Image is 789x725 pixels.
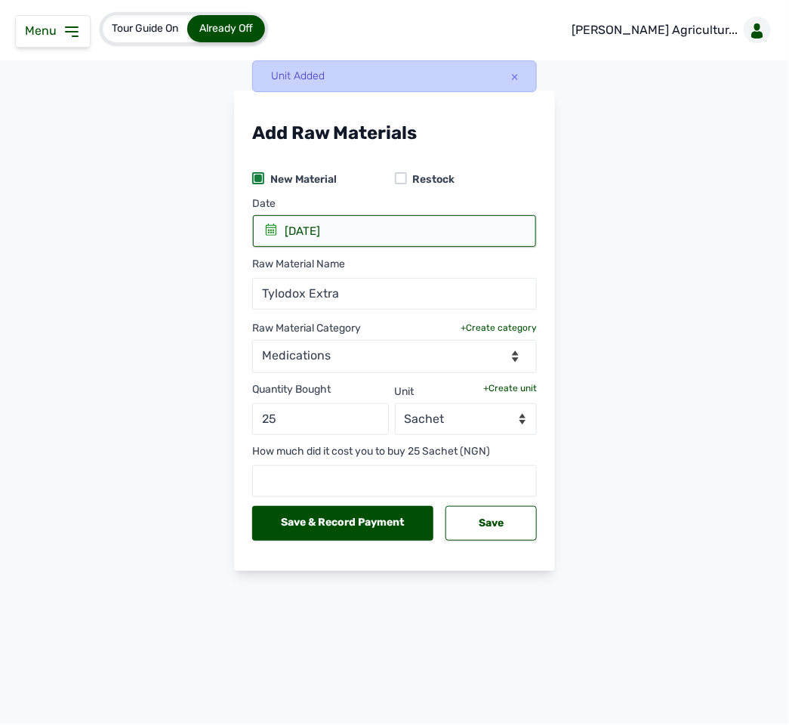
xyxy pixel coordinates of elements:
div: Raw Material Category [252,321,361,336]
div: Date [252,196,537,214]
a: Menu [25,23,81,38]
a: [PERSON_NAME] Agricultur... [559,9,777,51]
div: Unit Added [271,69,325,84]
div: New Material [264,172,337,187]
div: How much did it cost you to buy 25 Sachet (NGN) [252,444,537,459]
div: +Create unit [483,382,537,394]
span: Already Off [199,22,253,35]
span: Menu [25,23,63,38]
div: [DATE] [285,224,320,239]
div: Save & Record Payment [252,506,433,541]
div: Unit [395,384,415,400]
div: +Create category [461,322,537,334]
span: Tour Guide On [112,22,178,35]
p: [PERSON_NAME] Agricultur... [572,21,738,39]
div: Raw Material Name [252,257,537,272]
div: Add Raw Materials [252,121,537,145]
div: Save [445,506,537,541]
div: Quantity Bought [252,382,389,397]
div: Restock [407,172,455,187]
